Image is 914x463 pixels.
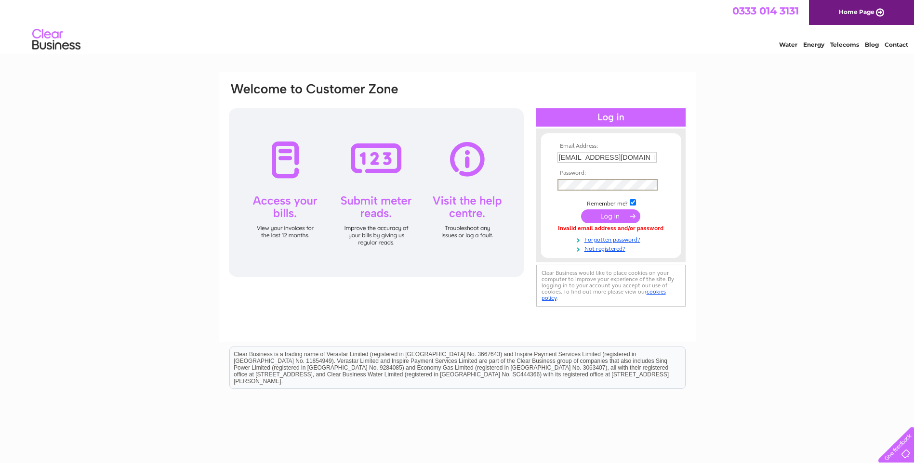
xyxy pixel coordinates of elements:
[32,25,81,54] img: logo.png
[885,41,908,48] a: Contact
[581,209,640,223] input: Submit
[555,198,667,207] td: Remember me?
[557,225,664,232] div: Invalid email address and/or password
[542,288,666,301] a: cookies policy
[779,41,797,48] a: Water
[732,5,799,17] a: 0333 014 3131
[557,244,667,253] a: Not registered?
[536,265,686,307] div: Clear Business would like to place cookies on your computer to improve your experience of the sit...
[555,143,667,150] th: Email Address:
[803,41,824,48] a: Energy
[555,170,667,177] th: Password:
[865,41,879,48] a: Blog
[557,234,667,244] a: Forgotten password?
[230,5,685,47] div: Clear Business is a trading name of Verastar Limited (registered in [GEOGRAPHIC_DATA] No. 3667643...
[830,41,859,48] a: Telecoms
